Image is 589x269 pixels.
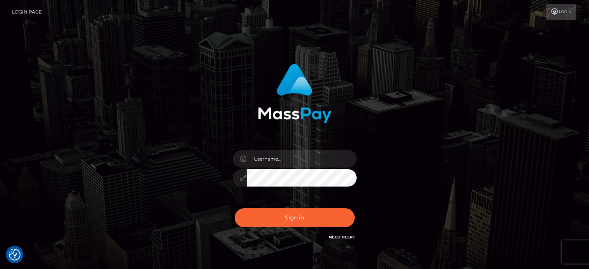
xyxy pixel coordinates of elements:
a: Login Page [12,4,42,20]
button: Consent Preferences [9,249,21,260]
a: Login [546,4,576,20]
img: MassPay Login [258,64,331,123]
a: Need Help? [329,235,355,240]
input: Username... [247,150,357,168]
img: Revisit consent button [9,249,21,260]
button: Sign in [235,208,355,227]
